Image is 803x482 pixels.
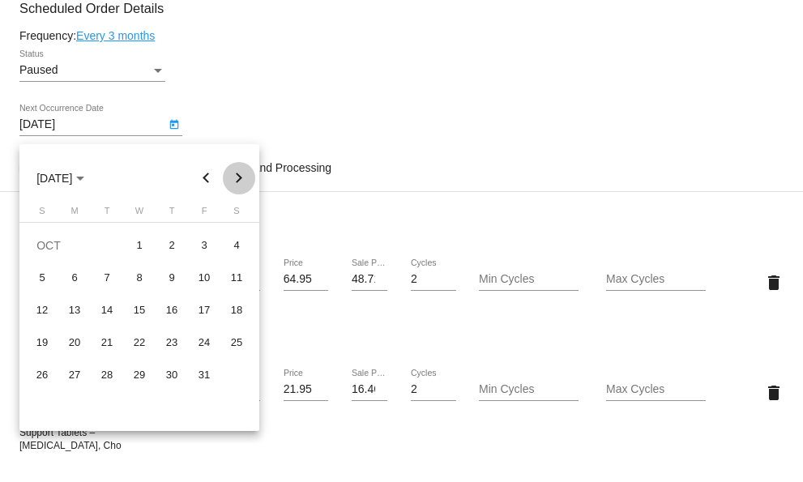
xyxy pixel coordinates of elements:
[58,206,91,222] th: Monday
[26,229,123,262] td: OCT
[190,328,219,357] div: 24
[188,262,220,294] td: October 10, 2025
[157,360,186,390] div: 30
[60,263,89,292] div: 6
[26,206,58,222] th: Sunday
[58,359,91,391] td: October 27, 2025
[26,262,58,294] td: October 5, 2025
[188,206,220,222] th: Friday
[223,162,255,194] button: Next month
[123,294,156,326] td: October 15, 2025
[222,231,251,260] div: 4
[157,231,186,260] div: 2
[92,263,122,292] div: 7
[188,294,220,326] td: October 17, 2025
[26,326,58,359] td: October 19, 2025
[125,263,154,292] div: 8
[36,172,84,185] span: [DATE]
[26,359,58,391] td: October 26, 2025
[220,229,253,262] td: October 4, 2025
[157,263,186,292] div: 9
[220,294,253,326] td: October 18, 2025
[58,262,91,294] td: October 6, 2025
[125,360,154,390] div: 29
[60,360,89,390] div: 27
[28,296,57,325] div: 12
[190,231,219,260] div: 3
[190,263,219,292] div: 10
[125,328,154,357] div: 22
[23,162,97,194] button: Choose month and year
[28,328,57,357] div: 19
[157,296,186,325] div: 16
[222,296,251,325] div: 18
[92,360,122,390] div: 28
[220,262,253,294] td: October 11, 2025
[92,328,122,357] div: 21
[92,296,122,325] div: 14
[190,360,219,390] div: 31
[222,263,251,292] div: 11
[26,294,58,326] td: October 12, 2025
[58,326,91,359] td: October 20, 2025
[190,296,219,325] div: 17
[156,206,188,222] th: Thursday
[91,326,123,359] td: October 21, 2025
[91,359,123,391] td: October 28, 2025
[125,231,154,260] div: 1
[156,326,188,359] td: October 23, 2025
[123,229,156,262] td: October 1, 2025
[28,360,57,390] div: 26
[125,296,154,325] div: 15
[91,294,123,326] td: October 14, 2025
[220,326,253,359] td: October 25, 2025
[91,206,123,222] th: Tuesday
[123,206,156,222] th: Wednesday
[190,162,223,194] button: Previous month
[123,326,156,359] td: October 22, 2025
[188,229,220,262] td: October 3, 2025
[156,262,188,294] td: October 9, 2025
[188,359,220,391] td: October 31, 2025
[157,328,186,357] div: 23
[60,296,89,325] div: 13
[188,326,220,359] td: October 24, 2025
[60,328,89,357] div: 20
[123,262,156,294] td: October 8, 2025
[156,229,188,262] td: October 2, 2025
[58,294,91,326] td: October 13, 2025
[222,328,251,357] div: 25
[123,359,156,391] td: October 29, 2025
[220,206,253,222] th: Saturday
[156,359,188,391] td: October 30, 2025
[28,263,57,292] div: 5
[156,294,188,326] td: October 16, 2025
[91,262,123,294] td: October 7, 2025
